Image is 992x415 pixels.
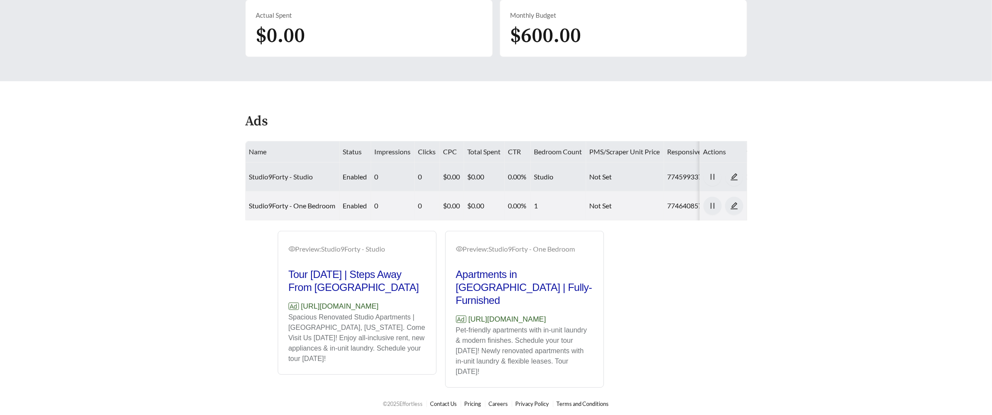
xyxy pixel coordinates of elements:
[703,168,722,186] button: pause
[415,141,440,163] th: Clicks
[664,163,723,192] td: 774599337765
[456,316,466,323] span: Ad
[456,268,593,307] h2: Apartments in [GEOGRAPHIC_DATA] | Fully-Furnished
[464,163,505,192] td: $0.00
[246,141,340,163] th: Name
[586,163,664,192] td: Not Set
[456,314,593,325] p: [URL][DOMAIN_NAME]
[256,10,482,20] div: Actual Spent
[516,400,549,407] a: Privacy Policy
[557,400,609,407] a: Terms and Conditions
[456,325,593,377] p: Pet-friendly apartments with in-unit laundry & modern finishes. Schedule your tour [DATE]! Newly ...
[464,141,505,163] th: Total Spent
[725,201,743,210] a: edit
[249,201,336,210] a: Studio9Forty - One Bedroom
[371,141,415,163] th: Impressions
[508,147,521,156] span: CTR
[289,301,426,312] p: [URL][DOMAIN_NAME]
[505,163,531,192] td: 0.00%
[289,246,295,252] span: eye
[245,114,268,129] h4: Ads
[289,268,426,294] h2: Tour [DATE] | Steps Away From [GEOGRAPHIC_DATA]
[586,141,664,163] th: PMS/Scraper Unit Price
[700,141,747,163] th: Actions
[586,192,664,220] td: Not Set
[415,192,440,220] td: 0
[440,192,464,220] td: $0.00
[440,163,464,192] td: $0.00
[703,197,722,215] button: pause
[371,192,415,220] td: 0
[289,303,299,310] span: Ad
[704,202,721,210] span: pause
[456,244,593,254] div: Preview: Studio9Forty - One Bedroom
[256,23,305,49] span: $0.00
[415,163,440,192] td: 0
[531,163,586,192] td: Studio
[510,23,581,49] span: $600.00
[464,192,505,220] td: $0.00
[531,141,586,163] th: Bedroom Count
[289,312,426,364] p: Spacious Renovated Studio Apartments | [GEOGRAPHIC_DATA], [US_STATE]. Come Visit Us [DATE]! Enjoy...
[340,141,371,163] th: Status
[510,10,736,20] div: Monthly Budget
[489,400,508,407] a: Careers
[704,173,721,181] span: pause
[531,192,586,220] td: 1
[383,400,423,407] span: © 2025 Effortless
[725,168,743,186] button: edit
[664,192,723,220] td: 774640857256
[343,201,367,210] span: enabled
[725,197,743,215] button: edit
[343,172,367,181] span: enabled
[505,192,531,220] td: 0.00%
[430,400,457,407] a: Contact Us
[664,141,723,163] th: Responsive Ad Id
[465,400,482,407] a: Pricing
[456,246,463,252] span: eye
[371,163,415,192] td: 0
[289,244,426,254] div: Preview: Studio9Forty - Studio
[725,172,743,181] a: edit
[443,147,457,156] span: CPC
[249,172,313,181] a: Studio9Forty - Studio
